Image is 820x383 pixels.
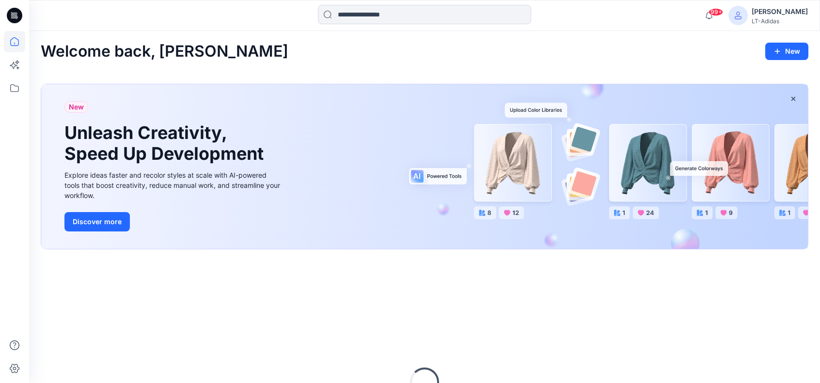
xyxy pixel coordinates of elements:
button: Discover more [64,212,130,231]
button: New [765,43,808,60]
div: Explore ideas faster and recolor styles at scale with AI-powered tools that boost creativity, red... [64,170,283,200]
svg: avatar [734,12,742,19]
h1: Unleash Creativity, Speed Up Development [64,123,268,164]
h2: Welcome back, [PERSON_NAME] [41,43,288,61]
span: 99+ [709,8,723,16]
a: Discover more [64,212,283,231]
div: LT-Adidas [752,17,808,25]
div: [PERSON_NAME] [752,6,808,17]
span: New [69,101,84,113]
